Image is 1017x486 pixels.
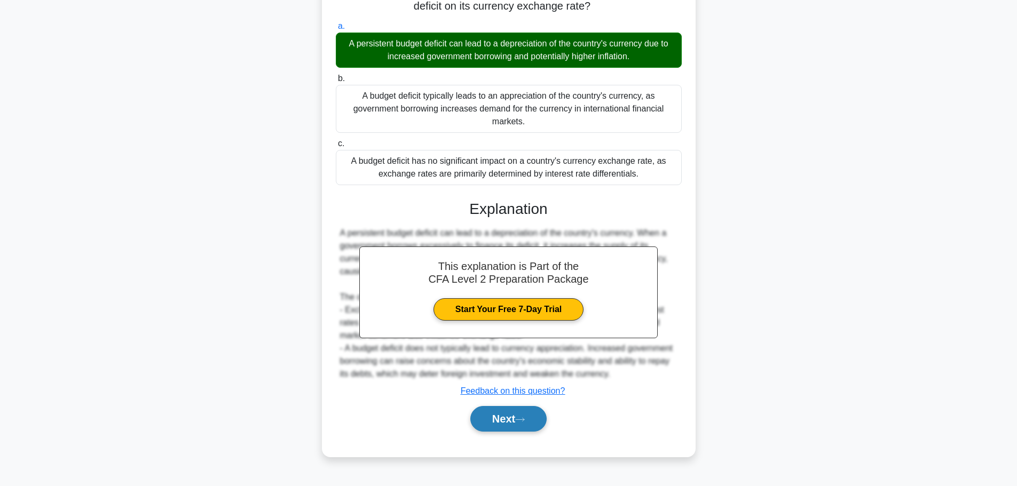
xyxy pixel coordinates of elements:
[461,386,565,395] a: Feedback on this question?
[470,406,547,432] button: Next
[336,85,682,133] div: A budget deficit typically leads to an appreciation of the country's currency, as government borr...
[342,200,675,218] h3: Explanation
[338,21,345,30] span: a.
[336,33,682,68] div: A persistent budget deficit can lead to a depreciation of the country's currency due to increased...
[433,298,584,321] a: Start Your Free 7-Day Trial
[338,74,345,83] span: b.
[340,227,677,380] div: A persistent budget deficit can lead to a depreciation of the country's currency. When a governme...
[338,139,344,148] span: c.
[336,150,682,185] div: A budget deficit has no significant impact on a country's currency exchange rate, as exchange rat...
